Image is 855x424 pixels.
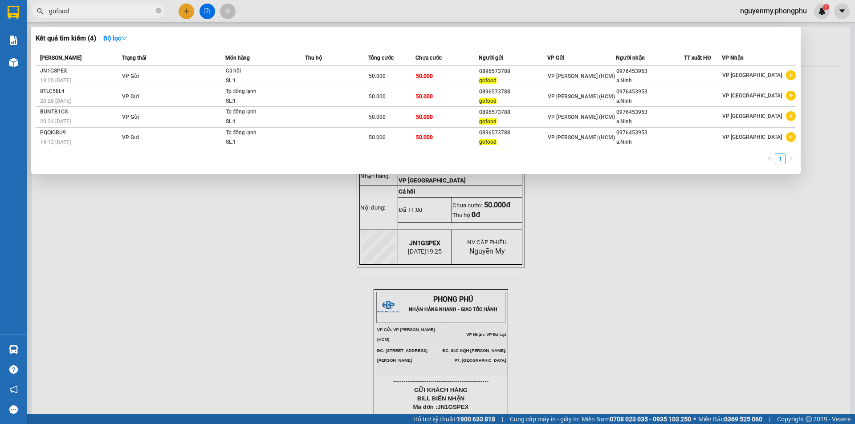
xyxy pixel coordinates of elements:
strong: Bộ lọc [103,35,127,42]
span: gofood [479,118,497,125]
div: a.Ninh [616,137,684,147]
span: question-circle [9,365,18,374]
span: VP [GEOGRAPHIC_DATA] [722,113,782,119]
span: notification [9,385,18,394]
div: a.Ninh [616,97,684,106]
a: 1 [775,154,785,164]
span: VP Gửi [122,134,139,141]
div: 0976453953 [616,108,684,117]
span: message [9,405,18,414]
img: warehouse-icon [9,345,18,354]
div: Tp đông lạnh [226,87,293,97]
span: gofood [479,77,497,84]
span: VP Gửi: VP [PERSON_NAME] (HCM) [4,34,61,43]
span: 50.000 [416,93,433,100]
span: VP Gửi [122,114,139,120]
span: close-circle [156,8,161,13]
div: Tp đông lạnh [226,128,293,138]
span: Người nhận [616,55,645,61]
span: plus-circle [786,132,796,142]
span: 20:26 [DATE] [40,98,71,104]
div: SL: 1 [226,117,293,127]
span: Người gửi [479,55,503,61]
span: VP [PERSON_NAME] (HCM) [548,73,615,79]
img: solution-icon [9,36,18,45]
span: left [767,156,772,161]
span: VP [PERSON_NAME] (HCM) [548,134,615,141]
span: gofood [479,98,497,104]
span: 50.000 [369,134,386,141]
div: Cá hồi [226,66,293,76]
span: VP Gửi [122,93,139,100]
div: 0976453953 [616,87,684,97]
span: [PERSON_NAME] [40,55,81,61]
span: Trạng thái [122,55,146,61]
div: 0896573788 [479,128,547,137]
span: Thu hộ [305,55,322,61]
span: PHONG PHÚ [59,5,99,13]
div: a.Ninh [616,117,684,126]
strong: NHẬN HÀNG NHANH - GIAO TỐC HÀNH [35,15,123,20]
input: Tìm tên, số ĐT hoặc mã đơn [49,6,154,16]
div: PQQIGBU9 [40,128,119,137]
span: 50.000 [369,114,386,120]
span: VP Gửi [122,73,139,79]
span: plus-circle [786,91,796,101]
span: VP [GEOGRAPHIC_DATA] [722,134,782,140]
span: 50.000 [369,73,386,79]
span: VP [GEOGRAPHIC_DATA] [722,72,782,78]
div: 0976453953 [616,67,684,76]
span: VP [PERSON_NAME] (HCM) [548,93,615,100]
span: VP Nhận: VP Đà Lạt [92,36,131,40]
span: TT xuất HĐ [684,55,711,61]
span: close-circle [156,7,161,16]
span: 20:24 [DATE] [40,118,71,125]
span: plus-circle [786,70,796,80]
span: VP Gửi [547,55,564,61]
li: Next Page [786,153,796,164]
button: left [764,153,775,164]
div: BUNTB1GS [40,107,119,117]
img: logo [4,7,26,29]
span: VP [PERSON_NAME] (HCM) [548,114,615,120]
div: JN1GSPEX [40,66,119,76]
span: gofood [479,139,497,145]
span: plus-circle [786,111,796,121]
span: Chưa cước [415,55,442,61]
div: 0896573788 [479,87,547,97]
span: ĐC: 84C KQH [PERSON_NAME], P7, [GEOGRAPHIC_DATA] [87,44,132,57]
img: warehouse-icon [9,58,18,67]
span: 50.000 [416,114,433,120]
span: VP [GEOGRAPHIC_DATA] [722,93,782,99]
span: 19:13 [DATE] [40,139,71,145]
button: right [786,153,796,164]
span: Tổng cước [368,55,394,61]
img: logo-vxr [8,6,19,19]
li: Previous Page [764,153,775,164]
div: SL: 1 [226,76,293,86]
span: 50.000 [369,93,386,100]
span: 50.000 [416,73,433,79]
button: Bộ lọcdown [96,31,134,45]
h3: Kết quả tìm kiếm ( 4 ) [36,34,96,43]
div: 8TLC58L4 [40,87,119,96]
div: Tp đông lạnh [226,107,293,117]
div: SL: 1 [226,97,293,106]
span: VP Nhận [722,55,744,61]
div: SL: 1 [226,137,293,147]
span: 19:25 [DATE] [40,77,71,84]
span: search [37,8,43,14]
span: 50.000 [416,134,433,141]
span: Món hàng [225,55,250,61]
div: a.Ninh [616,76,684,85]
div: 0896573788 [479,108,547,117]
span: ĐC: [STREET_ADDRESS][PERSON_NAME] [4,46,54,55]
span: down [121,35,127,41]
span: right [788,156,794,161]
li: 1 [775,153,786,164]
div: 0896573788 [479,67,547,76]
div: 0976453953 [616,128,684,137]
